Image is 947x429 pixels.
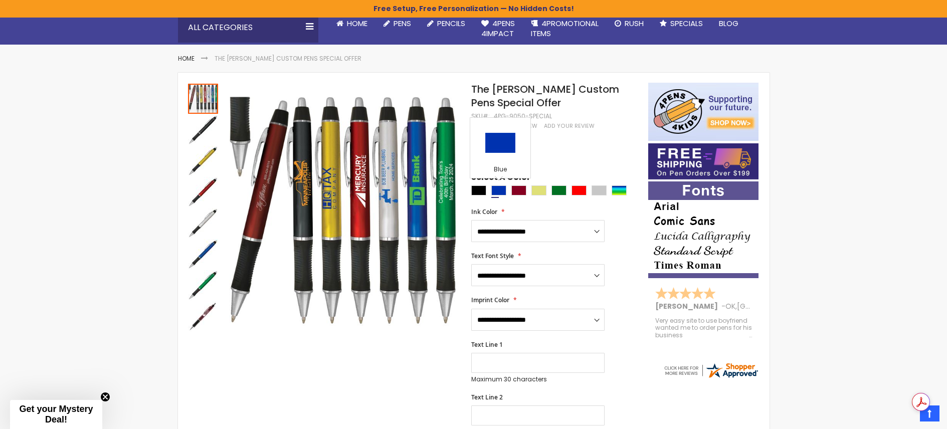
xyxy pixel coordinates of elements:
div: All Categories [178,13,318,43]
div: Blue [473,165,528,175]
strong: SKU [471,112,490,120]
img: 4pens.com widget logo [663,361,759,379]
span: Imprint Color [471,296,509,304]
span: Get your Mystery Deal! [19,404,93,424]
a: 4PROMOTIONALITEMS [523,13,607,45]
span: Home [347,18,367,29]
a: Pens [375,13,419,35]
div: The Barton Custom Pens Special Offer [188,207,219,238]
div: The Barton Custom Pens Special Offer [188,145,219,176]
div: Black [471,185,486,195]
img: The Barton Custom Pens Special Offer [188,270,218,300]
span: - , [721,301,811,311]
span: Text Font Style [471,252,514,260]
span: OK [725,301,735,311]
img: Free shipping on orders over $199 [648,143,759,179]
div: Blue [491,185,506,195]
div: Gold [531,185,546,195]
div: The Barton Custom Pens Special Offer [188,238,219,269]
img: The Barton Custom Pens Special Offer [188,115,218,145]
div: Very easy site to use boyfriend wanted me to order pens for his business [655,317,752,339]
div: The Barton Custom Pens Special Offer [188,114,219,145]
img: The Barton Custom Pens Special Offer [188,208,218,238]
span: The [PERSON_NAME] Custom Pens Special Offer [471,82,619,110]
a: Pencils [419,13,473,35]
div: Silver [592,185,607,195]
span: Pens [394,18,411,29]
span: Pencils [437,18,465,29]
span: [PERSON_NAME] [655,301,721,311]
span: Text Line 1 [471,340,503,349]
span: [GEOGRAPHIC_DATA] [737,301,811,311]
span: 4Pens 4impact [481,18,515,39]
img: The Barton Custom Pens Special Offer [188,301,218,331]
div: The Barton Custom Pens Special Offer [188,176,219,207]
div: Red [572,185,587,195]
img: The Barton Custom Pens Special Offer [188,146,218,176]
img: The Barton Custom Pens Special Offer [188,177,218,207]
div: Green [551,185,566,195]
img: 4pens 4 kids [648,83,759,141]
a: Rush [607,13,652,35]
a: 4Pens4impact [473,13,523,45]
button: Close teaser [100,392,110,402]
div: The Barton Custom Pens Special Offer [188,269,219,300]
div: The Barton Custom Pens Special Offer [188,83,219,114]
p: Maximum 30 characters [471,375,605,383]
a: Home [178,54,195,63]
div: Assorted [612,185,627,195]
span: Blog [719,18,738,29]
a: Home [328,13,375,35]
a: 4pens.com certificate URL [663,373,759,381]
img: font-personalization-examples [648,181,759,278]
span: Text Line 2 [471,393,503,401]
span: Ink Color [471,207,497,216]
li: The [PERSON_NAME] Custom Pens Special Offer [215,55,361,63]
span: Select A Color [471,172,530,185]
span: Specials [670,18,703,29]
div: Get your Mystery Deal!Close teaser [10,400,102,429]
a: Specials [652,13,711,35]
a: Add Your Review [544,122,595,130]
img: The Barton Custom Pens Special Offer [188,239,218,269]
iframe: Google Customer Reviews [864,402,947,429]
img: The Barton Custom Pens Special Offer [229,97,458,326]
span: 4PROMOTIONAL ITEMS [531,18,599,39]
div: The Barton Custom Pens Special Offer [188,300,218,331]
div: 4PG-9050-SPECIAL [494,112,552,120]
div: Burgundy [511,185,526,195]
span: Rush [625,18,644,29]
a: Blog [711,13,746,35]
